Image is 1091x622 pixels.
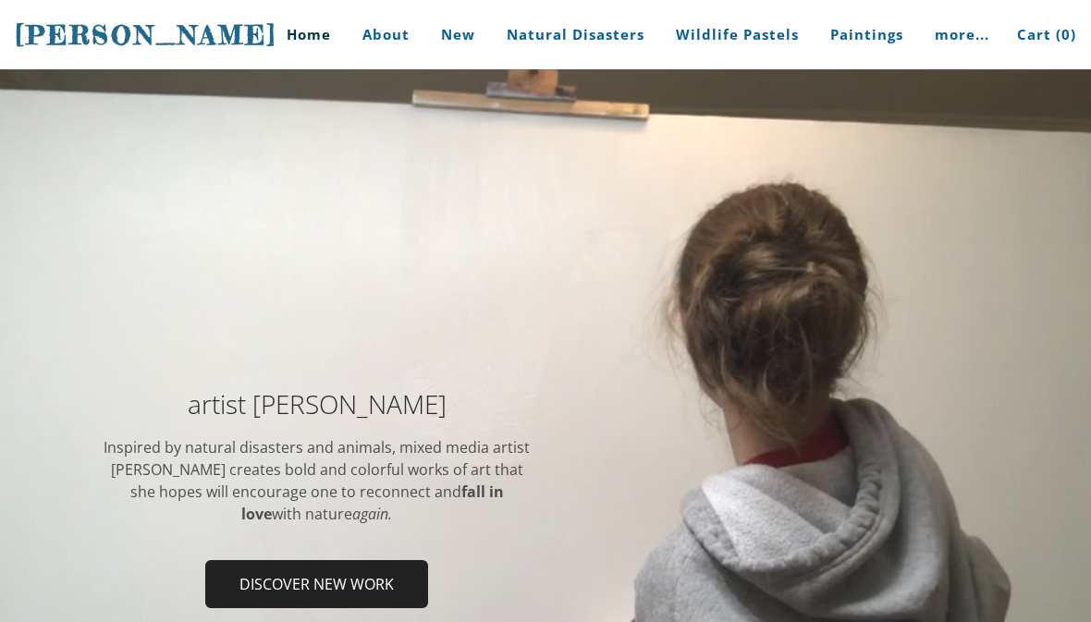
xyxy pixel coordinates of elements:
[102,436,532,525] div: Inspired by natural disasters and animals, mixed media artist [PERSON_NAME] ​creates bold and col...
[207,562,426,606] span: Discover new work
[15,18,277,53] a: [PERSON_NAME]
[15,19,277,51] span: [PERSON_NAME]
[102,391,532,417] h2: artist [PERSON_NAME]
[205,560,428,608] a: Discover new work
[352,504,392,524] em: again.
[1061,25,1071,43] span: 0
